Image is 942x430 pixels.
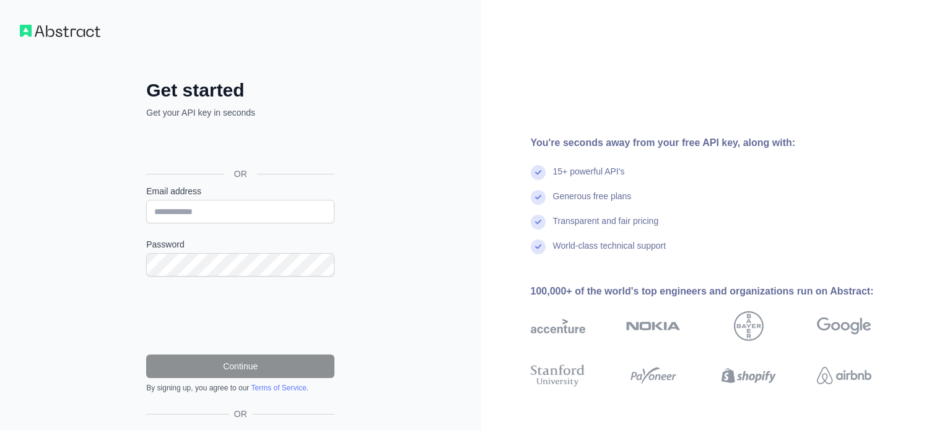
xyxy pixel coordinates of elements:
div: Generous free plans [553,190,632,215]
div: By signing up, you agree to our . [146,383,334,393]
img: shopify [722,362,776,389]
div: Transparent and fair pricing [553,215,659,239]
span: OR [229,408,252,420]
img: accenture [531,311,585,341]
div: World-class technical support [553,239,666,264]
img: payoneer [626,362,681,389]
iframe: reCAPTCHA [146,291,334,340]
img: stanford university [531,362,585,389]
img: nokia [626,311,681,341]
a: Terms of Service [251,384,306,392]
label: Email address [146,185,334,197]
img: check mark [531,165,546,180]
h2: Get started [146,79,334,101]
div: You're seconds away from your free API key, along with: [531,135,911,150]
span: OR [224,168,257,180]
img: google [817,311,871,341]
div: 15+ powerful API's [553,165,625,190]
img: check mark [531,215,546,230]
div: 100,000+ of the world's top engineers and organizations run on Abstract: [531,284,911,299]
img: airbnb [817,362,871,389]
img: check mark [531,190,546,205]
img: Workflow [20,25,100,37]
button: Continue [146,355,334,378]
iframe: Knop Inloggen met Google [140,132,338,160]
img: bayer [734,311,764,341]
label: Password [146,238,334,251]
img: check mark [531,239,546,254]
p: Get your API key in seconds [146,106,334,119]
